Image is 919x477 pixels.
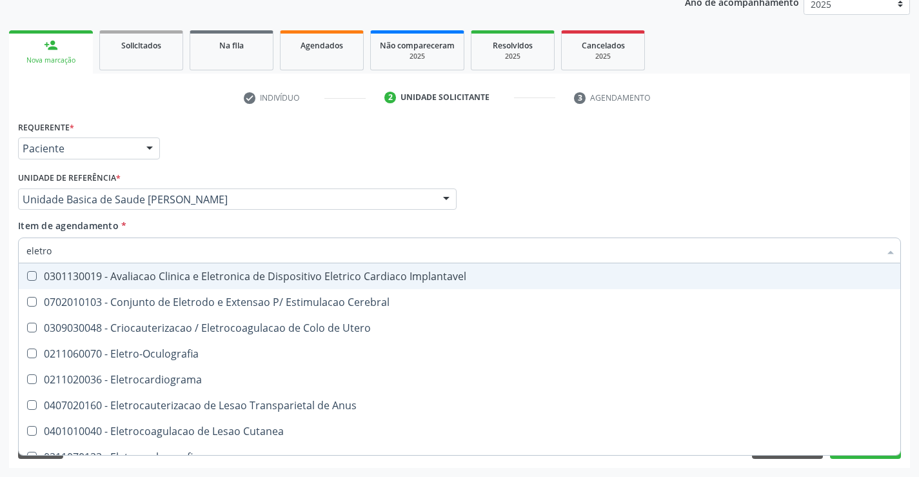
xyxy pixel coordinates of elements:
div: Unidade solicitante [400,92,489,103]
div: person_add [44,38,58,52]
span: Paciente [23,142,133,155]
div: 2025 [571,52,635,61]
span: Resolvidos [493,40,533,51]
span: Solicitados [121,40,161,51]
span: Não compareceram [380,40,455,51]
div: 2025 [380,52,455,61]
div: 0702010103 - Conjunto de Eletrodo e Extensao P/ Estimulacao Cerebral [26,297,893,307]
span: Agendados [301,40,343,51]
div: 2025 [480,52,545,61]
label: Requerente [18,117,74,137]
div: 0401010040 - Eletrocoagulacao de Lesao Cutanea [26,426,893,436]
div: 0211020036 - Eletrocardiograma [26,374,893,385]
span: Na fila [219,40,244,51]
div: 0407020160 - Eletrocauterizacao de Lesao Transparietal de Anus [26,400,893,411]
div: 0309030048 - Criocauterizacao / Eletrocoagulacao de Colo de Utero [26,323,893,333]
div: Nova marcação [18,56,84,65]
input: Buscar por procedimentos [26,238,880,263]
span: Item de agendamento [18,219,119,232]
div: 0211060070 - Eletro-Oculografia [26,349,893,359]
span: Unidade Basica de Saude [PERSON_NAME] [23,193,430,206]
label: Unidade de referência [18,168,121,188]
div: 2 [384,92,396,103]
div: 0301130019 - Avaliacao Clinica e Eletronica de Dispositivo Eletrico Cardiaco Implantavel [26,271,893,281]
span: Cancelados [582,40,625,51]
div: 0211070122 - Eletrococleografia [26,452,893,462]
